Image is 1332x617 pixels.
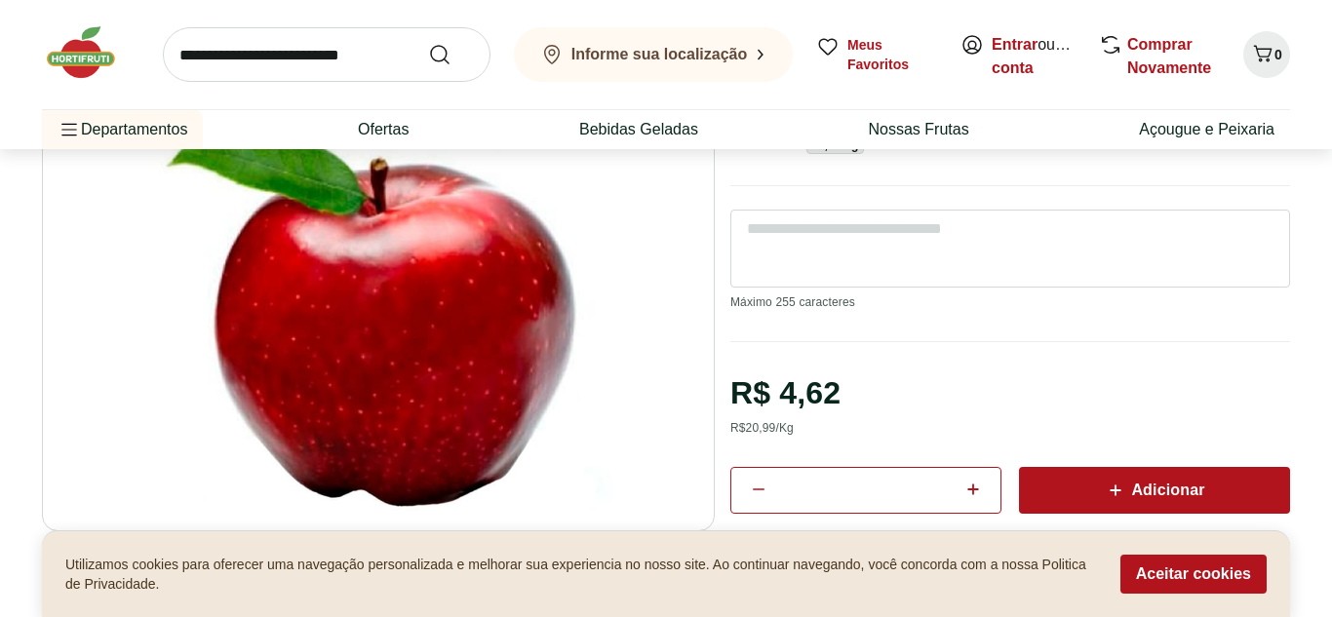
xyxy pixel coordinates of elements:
[1274,47,1282,62] span: 0
[730,420,794,436] div: R$ 20,99 /Kg
[869,118,969,141] a: Nossas Frutas
[1019,467,1290,514] button: Adicionar
[358,118,409,141] a: Ofertas
[1243,31,1290,78] button: Carrinho
[428,43,475,66] button: Submit Search
[1104,479,1204,502] span: Adicionar
[65,555,1097,594] p: Utilizamos cookies para oferecer uma navegação personalizada e melhorar sua experiencia no nosso ...
[163,27,490,82] input: search
[58,106,187,153] span: Departamentos
[730,366,841,420] div: R$ 4,62
[1139,118,1274,141] a: Açougue e Peixaria
[992,36,1038,53] a: Entrar
[571,46,748,62] b: Informe sua localização
[1120,555,1267,594] button: Aceitar cookies
[42,60,715,531] img: Principal
[992,33,1078,80] span: ou
[847,35,937,74] span: Meus Favoritos
[816,35,937,74] a: Meus Favoritos
[579,118,698,141] a: Bebidas Geladas
[1127,36,1211,76] a: Comprar Novamente
[42,23,139,82] img: Hortifruti
[58,106,81,153] button: Menu
[514,27,793,82] button: Informe sua localização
